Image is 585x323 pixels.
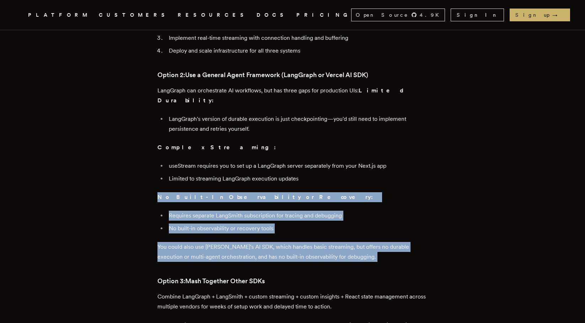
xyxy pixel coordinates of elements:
p: LangGraph can orchestrate AI workflows, but has three gaps for production UIs: [157,86,428,106]
span: Open Source [356,11,408,18]
strong: No Built-In Observability or Recovery: [157,194,377,200]
li: useStream requires you to set up a LangGraph server separately from your Next.js app [167,161,428,171]
button: RESOURCES [178,11,248,20]
li: No built-in observability or recovery tools [167,224,428,233]
p: You could also use [PERSON_NAME]'s AI SDK, which handles basic streaming, but offers no durable e... [157,242,428,262]
h3: Option 2: [157,70,428,80]
li: Limited to streaming LangGraph execution updates [167,174,428,184]
a: PRICING [296,11,351,20]
li: LangGraph's version of durable execution is just checkpointing—you'd still need to implement pers... [167,114,428,134]
a: Sign up [510,9,570,21]
strong: Complex Streaming: [157,144,280,151]
li: Implement real-time streaming with connection handling and buffering [167,33,428,43]
a: DOCS [257,11,288,20]
strong: Mash Together Other SDKs [185,277,265,285]
button: PLATFORM [28,11,90,20]
strong: Use a General Agent Framework (LangGraph or Vercel AI SDK) [185,71,368,79]
h3: Option 3: [157,276,428,286]
a: Sign In [451,9,504,21]
span: 4.9 K [420,11,443,18]
li: Requires separate LangSmith subscription for tracing and debugging [167,211,428,221]
a: CUSTOMERS [99,11,169,20]
li: Deploy and scale infrastructure for all three systems [167,46,428,56]
span: → [552,11,564,18]
p: Combine LangGraph + LangSmith + custom streaming + custom insights + React state management acros... [157,292,428,312]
